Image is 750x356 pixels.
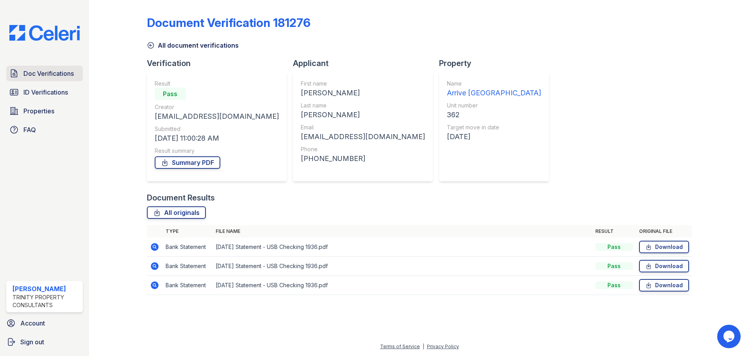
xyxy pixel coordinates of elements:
div: 362 [447,109,541,120]
a: Download [639,279,689,292]
a: Account [3,315,86,331]
a: Privacy Policy [427,343,459,349]
div: [PERSON_NAME] [301,88,425,98]
div: Result summary [155,147,279,155]
div: Trinity Property Consultants [12,293,80,309]
div: Target move in date [447,123,541,131]
div: [DATE] [447,131,541,142]
a: All document verifications [147,41,239,50]
th: Result [592,225,636,238]
div: [PHONE_NUMBER] [301,153,425,164]
div: [EMAIL_ADDRESS][DOMAIN_NAME] [155,111,279,122]
div: [DATE] 11:00:28 AM [155,133,279,144]
div: Email [301,123,425,131]
a: Summary PDF [155,156,220,169]
a: Download [639,241,689,253]
td: Bank Statement [162,238,212,257]
td: [DATE] Statement - USB Checking 1936.pdf [212,257,592,276]
div: Pass [595,262,633,270]
div: Pass [155,88,186,100]
span: FAQ [23,125,36,134]
td: Bank Statement [162,276,212,295]
span: Account [20,318,45,328]
div: Document Verification 181276 [147,16,311,30]
div: [PERSON_NAME] [12,284,80,293]
div: Verification [147,58,293,69]
a: Download [639,260,689,272]
div: Arrive [GEOGRAPHIC_DATA] [447,88,541,98]
a: All originals [147,206,206,219]
td: [DATE] Statement - USB Checking 1936.pdf [212,238,592,257]
a: Properties [6,103,83,119]
div: Last name [301,102,425,109]
div: Pass [595,281,633,289]
div: Pass [595,243,633,251]
div: Phone [301,145,425,153]
th: Original file [636,225,692,238]
div: Submitted [155,125,279,133]
div: Document Results [147,192,215,203]
th: File name [212,225,592,238]
th: Type [162,225,212,238]
div: Property [439,58,555,69]
a: ID Verifications [6,84,83,100]
a: FAQ [6,122,83,138]
div: [PERSON_NAME] [301,109,425,120]
a: Sign out [3,334,86,350]
iframe: chat widget [717,325,742,348]
div: | [423,343,424,349]
td: [DATE] Statement - USB Checking 1936.pdf [212,276,592,295]
a: Terms of Service [380,343,420,349]
div: First name [301,80,425,88]
span: ID Verifications [23,88,68,97]
a: Name Arrive [GEOGRAPHIC_DATA] [447,80,541,98]
td: Bank Statement [162,257,212,276]
div: Name [447,80,541,88]
div: Result [155,80,279,88]
div: Unit number [447,102,541,109]
div: [EMAIL_ADDRESS][DOMAIN_NAME] [301,131,425,142]
span: Properties [23,106,54,116]
span: Sign out [20,337,44,347]
div: Applicant [293,58,439,69]
img: CE_Logo_Blue-a8612792a0a2168367f1c8372b55b34899dd931a85d93a1a3d3e32e68fde9ad4.png [3,25,86,41]
div: Creator [155,103,279,111]
a: Doc Verifications [6,66,83,81]
span: Doc Verifications [23,69,74,78]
